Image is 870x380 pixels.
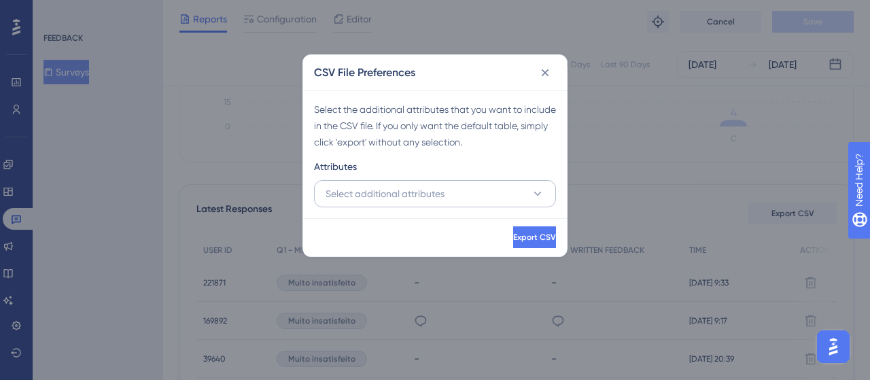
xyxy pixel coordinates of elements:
[314,101,556,150] div: Select the additional attributes that you want to include in the CSV file. If you only want the d...
[813,326,854,367] iframe: UserGuiding AI Assistant Launcher
[326,186,445,202] span: Select additional attributes
[32,3,85,20] span: Need Help?
[513,232,556,243] span: Export CSV
[314,65,415,81] h2: CSV File Preferences
[314,158,357,175] span: Attributes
